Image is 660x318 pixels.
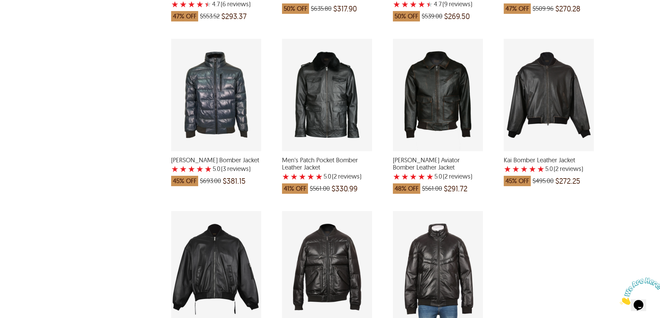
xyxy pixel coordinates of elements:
label: 1 rating [282,173,290,180]
label: 4.7 [212,1,220,8]
span: ) [442,1,472,8]
label: 2 rating [179,1,187,8]
label: 4 rating [529,165,536,172]
label: 1 rating [393,173,401,180]
label: 3 rating [188,165,195,172]
span: ) [443,173,472,180]
img: Chat attention grabber [3,3,46,30]
span: 50% OFF [393,11,420,21]
span: Kai Bomber Leather Jacket [504,156,594,164]
span: ) [332,173,361,180]
span: (6 [221,1,226,8]
label: 4 rating [196,165,204,172]
span: 45% OFF [171,176,198,186]
a: Kai Bomber Leather Jacket with a 5 Star Rating 2 Product Review which was at a price of $495.00, ... [504,147,594,190]
span: 48% OFF [393,183,420,194]
label: 5 rating [426,1,433,8]
span: 47% OFF [504,3,531,14]
label: 1 rating [504,165,511,172]
label: 4 rating [196,1,204,8]
span: $272.25 [555,178,580,184]
label: 3 rating [520,165,528,172]
span: reviews [558,165,581,172]
label: 2 rating [290,173,298,180]
span: $693.00 [200,178,221,184]
span: (9 [442,1,448,8]
span: reviews [337,173,360,180]
label: 2 rating [401,1,409,8]
span: (2 [554,165,558,172]
span: (2 [332,173,337,180]
span: $509.96 [533,5,554,12]
span: reviews [448,1,470,8]
span: 50% OFF [282,3,309,14]
span: $381.15 [223,178,246,184]
span: reviews [226,165,249,172]
label: 1 rating [393,1,401,8]
span: ) [221,1,250,8]
label: 5 rating [204,165,212,172]
span: (3 [221,165,226,172]
span: $291.72 [444,185,467,192]
label: 4 rating [418,173,425,180]
label: 2 rating [179,165,187,172]
label: 3 rating [410,1,417,8]
label: 3 rating [299,173,306,180]
label: 5.0 [545,165,553,172]
label: 5 rating [315,173,323,180]
span: $553.52 [200,13,220,20]
span: $293.37 [221,13,247,20]
label: 5 rating [204,1,211,8]
label: 5.0 [324,173,331,180]
span: $270.28 [555,5,580,12]
span: $269.50 [444,13,470,20]
span: 47% OFF [171,11,198,21]
label: 5.0 [213,165,220,172]
span: 45% OFF [504,176,531,186]
span: $561.00 [310,185,330,192]
label: 2 rating [401,173,409,180]
label: 3 rating [410,173,417,180]
span: $539.00 [422,13,442,20]
span: 41% OFF [282,183,308,194]
span: $561.00 [422,185,442,192]
a: Henry Puffer Bomber Jacket with a 5 Star Rating 3 Product Review which was at a price of $693.00,... [171,147,261,190]
label: 2 rating [512,165,520,172]
span: (2 [443,173,448,180]
span: reviews [226,1,249,8]
label: 5 rating [426,173,434,180]
span: Men's Patch Pocket Bomber Leather Jacket [282,156,372,171]
a: Men's Patch Pocket Bomber Leather Jacket with a 5 Star Rating 2 Product Review which was at a pri... [282,147,372,197]
label: 4 rating [307,173,315,180]
span: $495.00 [533,178,554,184]
span: ) [221,165,250,172]
label: 1 rating [171,165,179,172]
span: $635.80 [311,5,332,12]
label: 3 rating [188,1,195,8]
span: reviews [448,173,470,180]
a: Ethan Aviator Bomber Leather Jacket with a 5 Star Rating 2 Product Review which was at a price of... [393,147,483,197]
iframe: chat widget [617,275,660,308]
label: 4 rating [418,1,425,8]
label: 5 rating [537,165,545,172]
span: ) [554,165,583,172]
span: $317.90 [333,5,357,12]
span: $330.99 [332,185,358,192]
span: Ethan Aviator Bomber Leather Jacket [393,156,483,171]
label: 1 rating [171,1,179,8]
span: Henry Puffer Bomber Jacket [171,156,261,164]
label: 5.0 [434,173,442,180]
label: 4.7 [434,1,442,8]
